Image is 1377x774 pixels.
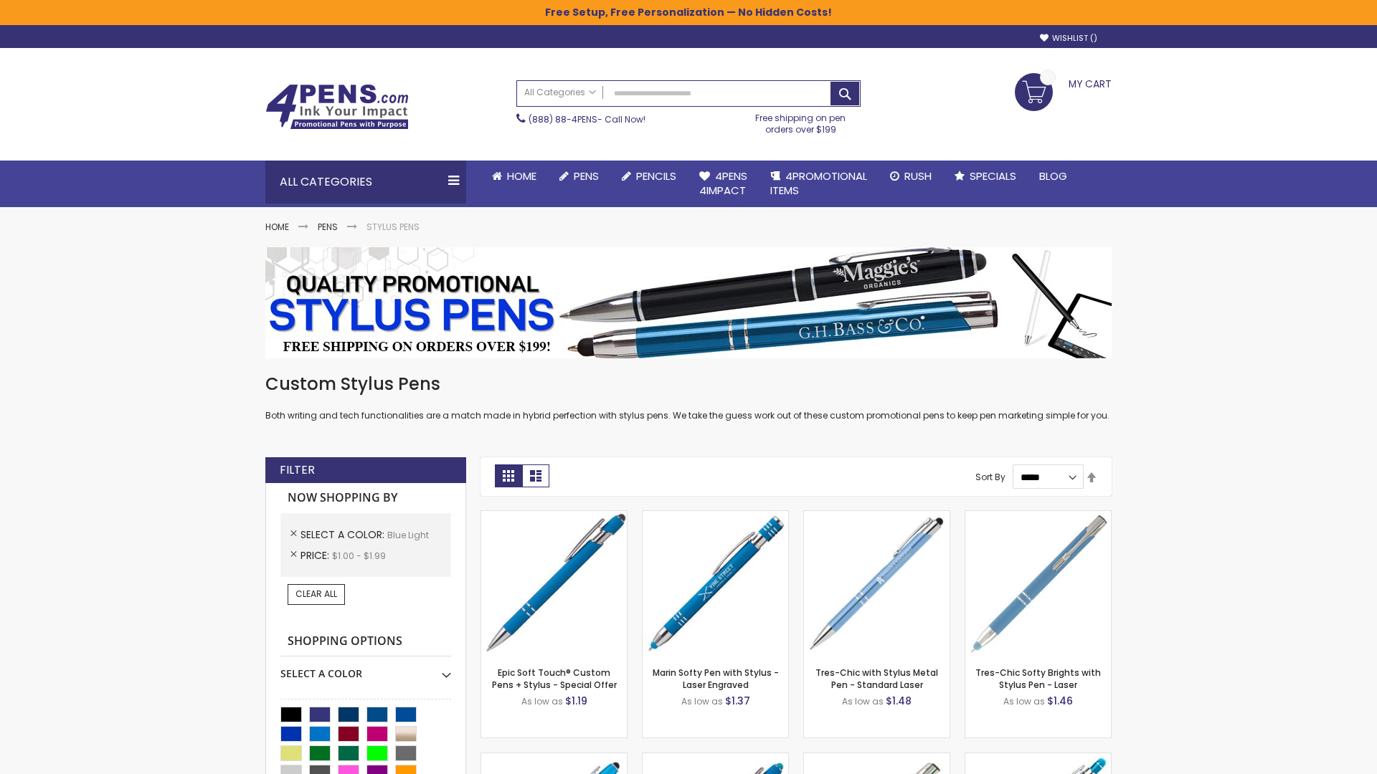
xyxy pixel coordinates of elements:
strong: Grid [495,464,522,487]
img: Marin Softy Pen with Stylus - Laser Engraved-Blue - Light [643,511,788,656]
a: Home [481,161,548,192]
img: Stylus Pens [265,247,1112,358]
span: All Categories [524,87,596,98]
span: As low as [1003,695,1045,707]
a: Home [265,221,289,233]
span: Clear All [295,588,337,600]
a: Clear All [288,584,345,604]
img: 4Pens Custom Pens and Promotional Products [265,84,409,130]
a: Rush [879,161,943,192]
a: Tres-Chic Softy Brights with Stylus Pen - Laser [975,666,1101,690]
label: Sort By [975,471,1005,483]
a: 4P-MS8B-Blue - Light [481,510,627,522]
a: Tres-Chic Touch Pen - Standard Laser-Blue - Light [804,752,950,765]
span: Rush [904,168,932,183]
a: 4PROMOTIONALITEMS [759,161,879,207]
strong: Filter [280,462,315,478]
strong: Now Shopping by [280,483,451,513]
span: 4Pens 4impact [699,168,747,198]
span: Blue Light [387,529,429,541]
a: Specials [943,161,1028,192]
a: Tres-Chic with Stylus Metal Pen - Standard Laser-Blue - Light [804,510,950,522]
a: Ellipse Stylus Pen - Standard Laser-Blue - Light [481,752,627,765]
a: Tres-Chic with Stylus Metal Pen - Standard Laser [815,666,938,690]
span: $1.19 [565,694,587,708]
span: Home [507,168,536,183]
a: All Categories [517,81,603,105]
a: Blog [1028,161,1079,192]
a: Phoenix Softy Brights with Stylus Pen - Laser-Blue - Light [965,752,1111,765]
span: Select A Color [301,527,387,542]
span: As low as [842,695,884,707]
span: Specials [970,168,1016,183]
span: - Call Now! [529,113,645,125]
div: Select A Color [280,656,451,681]
a: Epic Soft Touch® Custom Pens + Stylus - Special Offer [492,666,617,690]
a: Pens [548,161,610,192]
span: As low as [521,695,563,707]
span: Pens [574,168,599,183]
img: Tres-Chic Softy Brights with Stylus Pen - Laser-Blue - Light [965,511,1111,656]
a: Marin Softy Pen with Stylus - Laser Engraved-Blue - Light [643,510,788,522]
h1: Custom Stylus Pens [265,373,1112,396]
div: All Categories [265,161,466,204]
a: 4Pens4impact [688,161,759,207]
span: $1.37 [725,694,750,708]
div: Free shipping on pen orders over $199 [741,107,861,135]
span: $1.48 [886,694,912,708]
img: Tres-Chic with Stylus Metal Pen - Standard Laser-Blue - Light [804,511,950,656]
a: (888) 88-4PENS [529,113,597,125]
strong: Shopping Options [280,626,451,657]
a: Tres-Chic Softy Brights with Stylus Pen - Laser-Blue - Light [965,510,1111,522]
a: Marin Softy Pen with Stylus - Laser Engraved [653,666,779,690]
span: Price [301,548,332,563]
span: Blog [1039,168,1067,183]
strong: Stylus Pens [366,221,420,233]
a: Ellipse Softy Brights with Stylus Pen - Laser-Blue - Light [643,752,788,765]
a: Wishlist [1040,33,1097,44]
span: $1.00 - $1.99 [332,550,386,562]
a: Pencils [610,161,688,192]
span: As low as [681,695,723,707]
span: Pencils [636,168,676,183]
span: 4PROMOTIONAL ITEMS [770,168,867,198]
img: 4P-MS8B-Blue - Light [481,511,627,656]
a: Pens [318,221,338,233]
div: Both writing and tech functionalities are a match made in hybrid perfection with stylus pens. We ... [265,373,1112,422]
span: $1.46 [1047,694,1073,708]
